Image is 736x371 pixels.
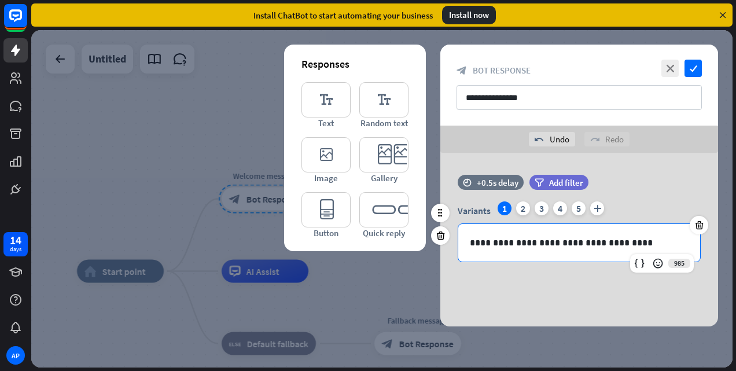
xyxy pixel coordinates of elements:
div: Install ChatBot to start automating your business [253,10,433,21]
div: 3 [535,201,549,215]
button: Open LiveChat chat widget [9,5,44,39]
span: Add filter [549,177,583,188]
div: 14 [10,235,21,245]
i: block_bot_response [457,65,467,76]
div: 4 [553,201,567,215]
div: days [10,245,21,254]
i: close [661,60,679,77]
div: Undo [529,132,575,146]
i: filter [535,178,544,187]
span: Variants [458,205,491,216]
div: Redo [584,132,630,146]
div: +0.5s delay [477,177,518,188]
i: time [463,178,472,186]
a: 14 days [3,232,28,256]
i: undo [535,135,544,144]
i: redo [590,135,599,144]
div: 2 [516,201,530,215]
div: 1 [498,201,511,215]
div: Install now [442,6,496,24]
span: Bot Response [473,65,531,76]
div: 5 [572,201,586,215]
div: AP [6,346,25,365]
i: plus [590,201,604,215]
i: check [685,60,702,77]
